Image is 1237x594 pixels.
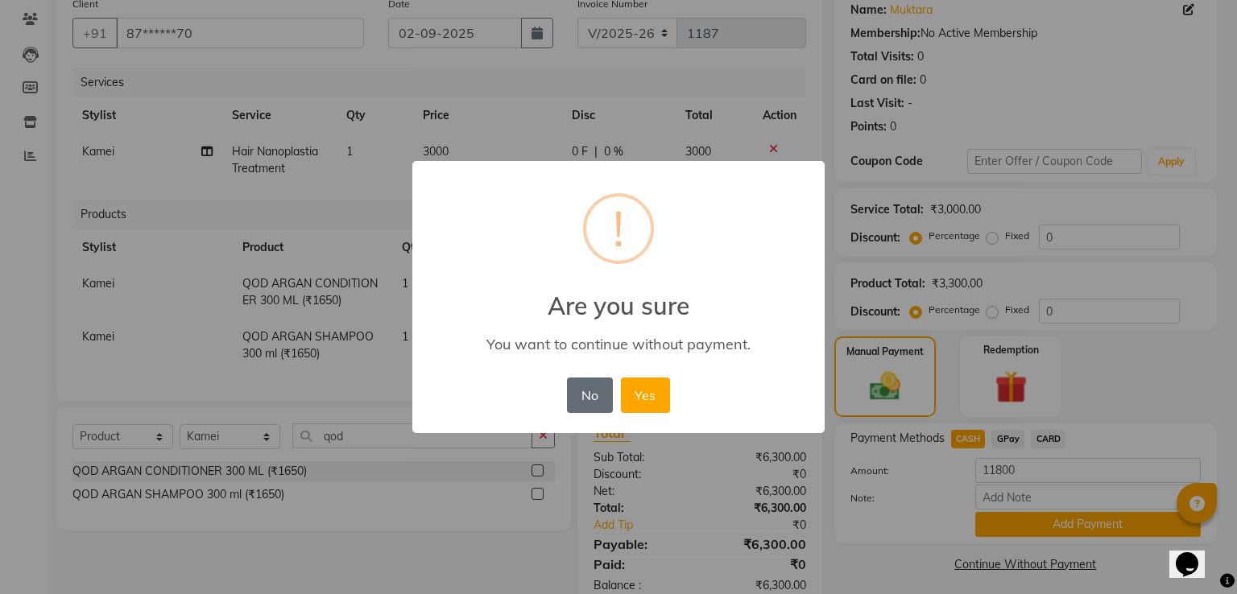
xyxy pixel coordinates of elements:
[613,196,624,261] div: !
[567,377,612,413] button: No
[1169,530,1221,578] iframe: chat widget
[436,335,801,353] div: You want to continue without payment.
[621,377,670,413] button: Yes
[412,272,825,320] h2: Are you sure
